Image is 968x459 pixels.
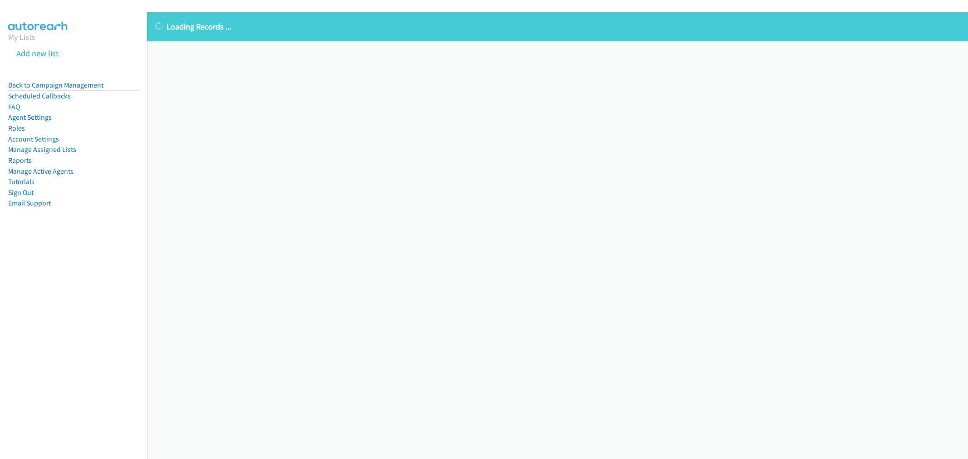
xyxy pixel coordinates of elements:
a: Sign Out [8,188,34,197]
a: Manage Active Agents [8,167,74,176]
a: Tutorials [8,177,34,186]
a: Account Settings [8,135,59,143]
a: Agent Settings [8,113,52,122]
p: Loading Records ... [155,20,960,33]
a: FAQ [8,103,20,111]
a: Add new list [16,48,59,59]
a: Roles [8,124,25,132]
a: My Lists [8,32,35,42]
a: Scheduled Callbacks [8,92,71,100]
a: Manage Assigned Lists [8,145,76,154]
a: Email Support [8,199,51,207]
a: Reports [8,156,32,165]
a: Back to Campaign Management [8,81,103,89]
